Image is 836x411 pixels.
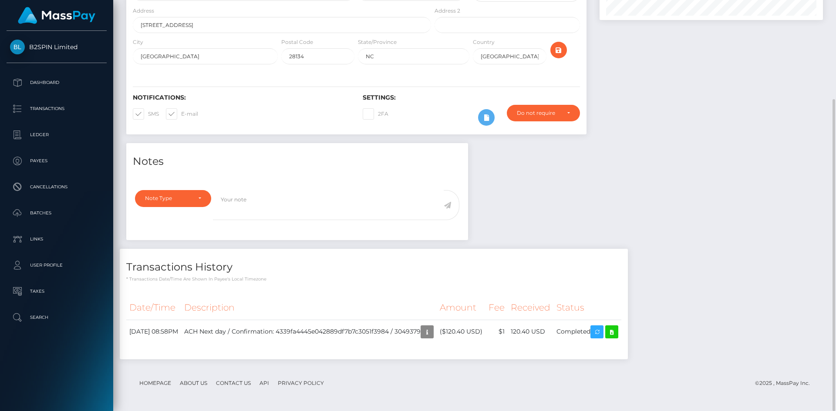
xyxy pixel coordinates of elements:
label: 2FA [363,108,388,120]
img: B2SPIN Limited [10,40,25,54]
label: Address 2 [435,7,460,15]
a: Batches [7,202,107,224]
td: Completed [553,320,621,344]
button: Note Type [135,190,211,207]
h4: Transactions History [126,260,621,275]
p: Taxes [10,285,103,298]
a: Search [7,307,107,328]
label: State/Province [358,38,397,46]
th: Status [553,296,621,320]
div: Do not require [517,110,560,117]
a: User Profile [7,254,107,276]
p: * Transactions date/time are shown in payee's local timezone [126,276,621,282]
a: API [256,376,273,390]
div: © 2025 , MassPay Inc. [755,378,816,388]
p: Dashboard [10,76,103,89]
p: User Profile [10,259,103,272]
td: 120.40 USD [508,320,553,344]
a: About Us [176,376,211,390]
th: Description [181,296,437,320]
h4: Notes [133,154,462,169]
div: Note Type [145,195,191,202]
p: Ledger [10,128,103,141]
p: Links [10,233,103,246]
a: Dashboard [7,72,107,94]
label: City [133,38,143,46]
a: Homepage [136,376,175,390]
p: Cancellations [10,180,103,194]
span: B2SPIN Limited [7,43,107,51]
label: Address [133,7,154,15]
td: $1 [485,320,508,344]
th: Fee [485,296,508,320]
td: ($120.40 USD) [437,320,485,344]
a: Contact Us [212,376,254,390]
a: Payees [7,150,107,172]
th: Amount [437,296,485,320]
p: Transactions [10,102,103,115]
img: MassPay Logo [18,7,95,24]
h6: Settings: [363,94,580,101]
p: Batches [10,207,103,220]
a: Links [7,228,107,250]
th: Date/Time [126,296,181,320]
label: E-mail [166,108,198,120]
label: Postal Code [281,38,313,46]
a: Privacy Policy [274,376,327,390]
label: SMS [133,108,159,120]
th: Received [508,296,553,320]
h6: Notifications: [133,94,350,101]
p: Payees [10,154,103,167]
a: Transactions [7,98,107,120]
label: Country [473,38,495,46]
p: Search [10,311,103,324]
td: [DATE] 08:58PM [126,320,181,344]
a: Ledger [7,124,107,146]
td: ACH Next day / Confirmation: 4339fa4445e042889df7b7c3051f3984 / 3049379 [181,320,437,344]
a: Taxes [7,281,107,302]
a: Cancellations [7,176,107,198]
button: Do not require [507,105,580,121]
